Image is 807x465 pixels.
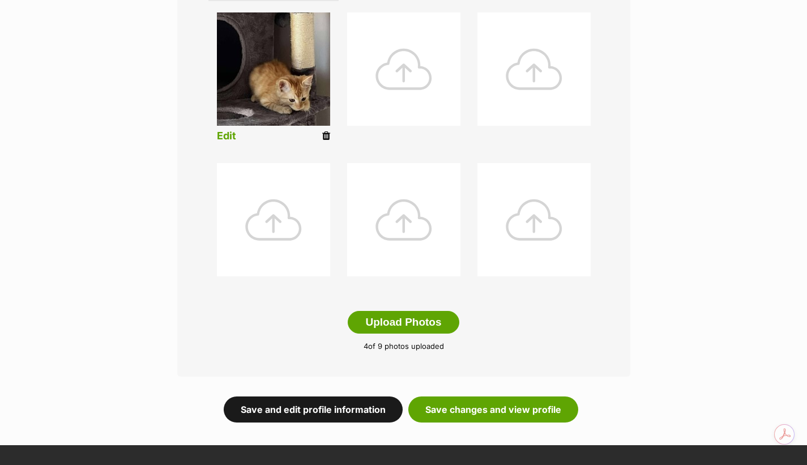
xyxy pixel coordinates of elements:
[217,130,236,142] a: Edit
[348,311,459,334] button: Upload Photos
[194,341,613,352] p: of 9 photos uploaded
[224,396,403,423] a: Save and edit profile information
[364,342,368,351] span: 4
[217,12,330,126] img: gjyf7y3aktqvllf6obbx.jpg
[408,396,578,423] a: Save changes and view profile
